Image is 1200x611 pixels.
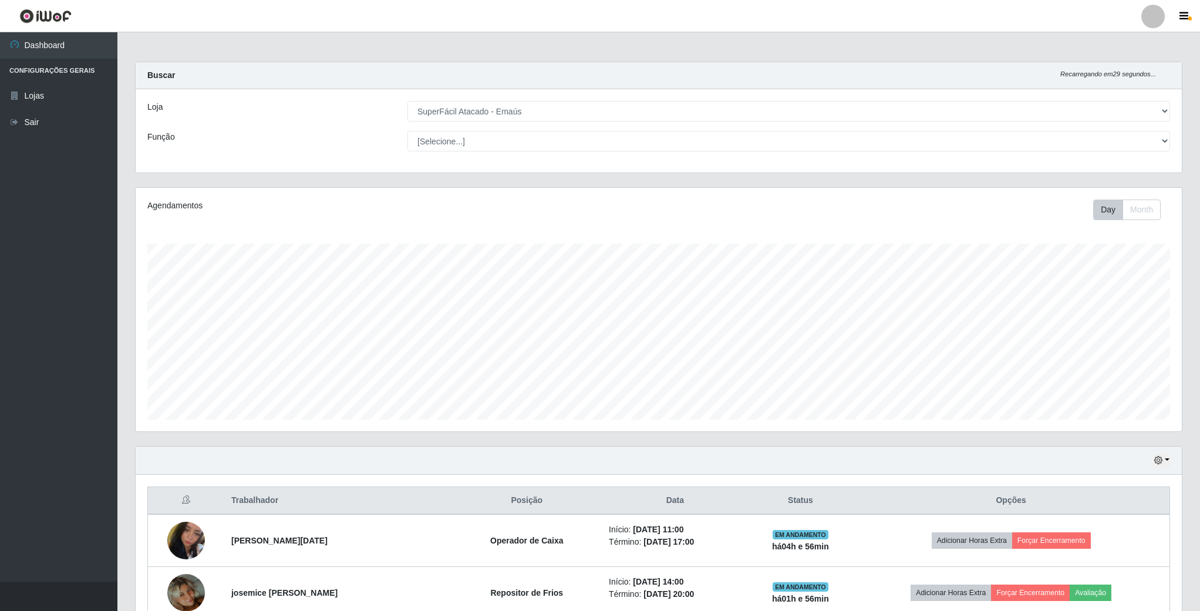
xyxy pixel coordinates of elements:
button: Avaliação [1070,585,1111,601]
strong: Buscar [147,70,175,80]
strong: josemice [PERSON_NAME] [231,588,338,598]
img: 1737905263534.jpeg [167,516,205,565]
time: [DATE] 17:00 [643,537,694,546]
div: First group [1093,200,1161,220]
th: Data [602,487,749,515]
li: Início: [609,524,741,536]
strong: há 04 h e 56 min [772,542,829,551]
div: Toolbar with button groups [1093,200,1170,220]
strong: [PERSON_NAME][DATE] [231,536,328,545]
i: Recarregando em 29 segundos... [1060,70,1156,77]
th: Opções [852,487,1169,515]
button: Forçar Encerramento [1012,532,1091,549]
img: CoreUI Logo [19,9,72,23]
th: Posição [452,487,602,515]
li: Início: [609,576,741,588]
li: Término: [609,536,741,548]
time: [DATE] 11:00 [633,525,683,534]
th: Status [749,487,853,515]
time: [DATE] 14:00 [633,577,683,586]
strong: Repositor de Frios [490,588,563,598]
div: Agendamentos [147,200,563,212]
button: Adicionar Horas Extra [932,532,1012,549]
li: Término: [609,588,741,600]
button: Month [1123,200,1161,220]
strong: há 01 h e 56 min [772,594,829,603]
span: EM ANDAMENTO [773,530,828,539]
time: [DATE] 20:00 [643,589,694,599]
label: Loja [147,101,163,113]
strong: Operador de Caixa [490,536,564,545]
span: EM ANDAMENTO [773,582,828,592]
button: Adicionar Horas Extra [911,585,991,601]
button: Day [1093,200,1123,220]
label: Função [147,131,175,143]
button: Forçar Encerramento [991,585,1070,601]
th: Trabalhador [224,487,452,515]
